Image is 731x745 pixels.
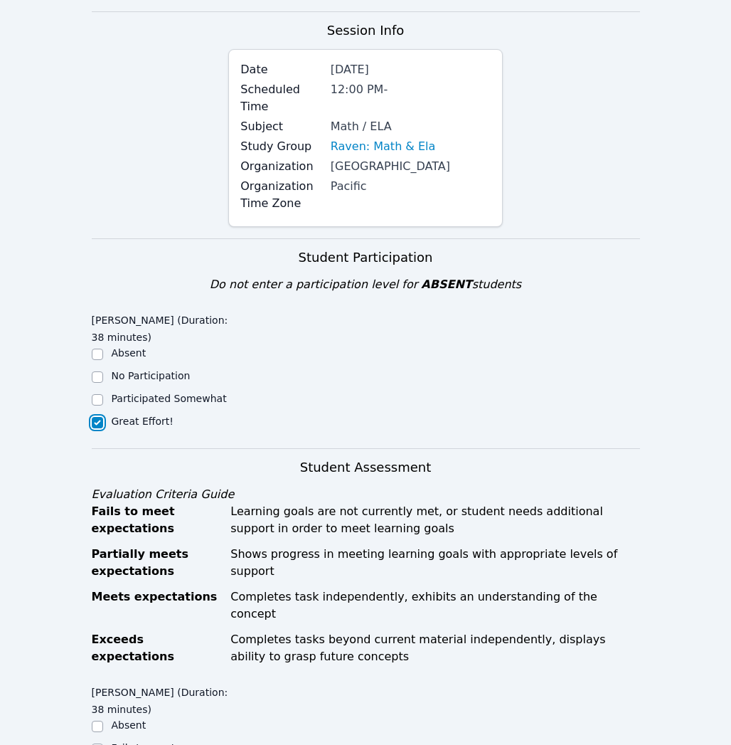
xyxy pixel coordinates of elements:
[240,61,322,78] label: Date
[92,248,640,268] h3: Student Participation
[331,158,491,175] div: [GEOGRAPHIC_DATA]
[240,81,322,115] label: Scheduled Time
[92,486,640,503] div: Evaluation Criteria Guide
[240,118,322,135] label: Subject
[112,416,174,427] label: Great Effort!
[230,631,639,665] div: Completes tasks beyond current material independently, displays ability to grasp future concepts
[112,347,146,359] label: Absent
[92,631,223,665] div: Exceeds expectations
[331,61,491,78] div: [DATE]
[240,178,322,212] label: Organization Time Zone
[92,546,223,580] div: Partially meets expectations
[92,276,640,293] div: Do not enter a participation level for students
[230,546,639,580] div: Shows progress in meeting learning goals with appropriate levels of support
[331,118,491,135] div: Math / ELA
[112,393,227,404] label: Participated Somewhat
[230,588,639,623] div: Completes task independently, exhibits an understanding of the concept
[230,503,639,537] div: Learning goals are not currently met, or student needs additional support in order to meet learni...
[331,178,491,195] div: Pacific
[240,138,322,155] label: Study Group
[421,278,471,291] span: ABSENT
[92,458,640,477] h3: Student Assessment
[92,307,229,346] legend: [PERSON_NAME] (Duration: 38 minutes)
[92,588,223,623] div: Meets expectations
[240,158,322,175] label: Organization
[112,370,191,381] label: No Participation
[92,503,223,537] div: Fails to meet expectations
[331,81,491,98] div: 12:00 PM -
[92,680,229,718] legend: [PERSON_NAME] (Duration: 38 minutes)
[327,21,404,41] h3: Session Info
[331,138,436,155] a: Raven: Math & Ela
[112,719,146,731] label: Absent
